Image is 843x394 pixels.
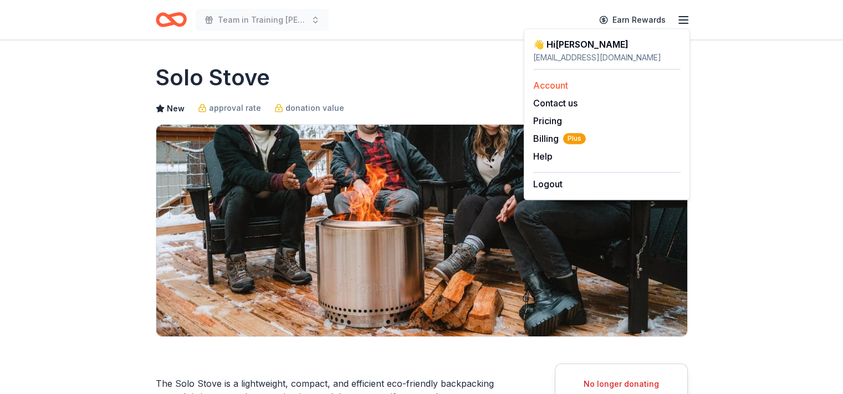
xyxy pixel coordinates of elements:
[533,132,586,145] button: BillingPlus
[218,13,306,27] span: Team in Training [PERSON_NAME] - [DATE]
[198,101,261,115] a: approval rate
[533,96,578,110] button: Contact us
[196,9,329,31] button: Team in Training [PERSON_NAME] - [DATE]
[569,377,674,391] div: No longer donating
[156,62,270,93] h1: Solo Stove
[285,101,344,115] span: donation value
[156,7,187,33] a: Home
[533,115,562,126] a: Pricing
[533,132,586,145] span: Billing
[209,101,261,115] span: approval rate
[592,10,672,30] a: Earn Rewards
[533,177,563,191] button: Logout
[156,125,687,336] img: Image for Solo Stove
[563,133,586,144] span: Plus
[533,51,681,64] div: [EMAIL_ADDRESS][DOMAIN_NAME]
[274,101,344,115] a: donation value
[533,80,568,91] a: Account
[533,150,553,163] button: Help
[167,102,185,115] span: New
[533,38,681,51] div: 👋 Hi [PERSON_NAME]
